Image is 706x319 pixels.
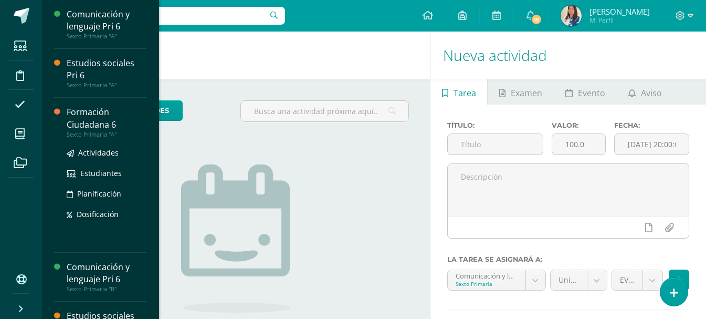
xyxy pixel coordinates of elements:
[448,270,545,290] a: Comunicación y lenguaje Pri 6 'A'Sexto Primaria
[67,167,146,179] a: Estudiantes
[447,121,543,129] label: Título:
[531,14,542,25] span: 19
[77,209,119,219] span: Dosificación
[55,32,417,79] h1: Actividades
[67,261,146,285] div: Comunicación y lenguaje Pri 6
[511,80,542,106] span: Examen
[67,106,146,138] a: Formación Ciudadana 6Sexto Primaria "A"
[488,79,553,105] a: Examen
[641,80,662,106] span: Aviso
[559,270,579,290] span: Unidad 4
[67,106,146,130] div: Formación Ciudadana 6
[454,80,476,106] span: Tarea
[430,79,487,105] a: Tarea
[578,80,605,106] span: Evento
[561,5,582,26] img: e7d52abd4fb20d6f072f611272e178c7.png
[67,147,146,159] a: Actividades
[67,8,146,40] a: Comunicación y lenguaje Pri 6Sexto Primaria "A"
[612,270,662,290] a: EVALUACIÓN FINAL (20.0%)
[181,164,291,313] img: no_activities.png
[552,134,605,155] input: Puntos máximos
[589,16,650,25] span: Mi Perfil
[78,148,119,158] span: Actividades
[554,79,617,105] a: Evento
[551,270,607,290] a: Unidad 4
[67,33,146,40] div: Sexto Primaria "A"
[67,131,146,138] div: Sexto Primaria "A"
[620,270,635,290] span: EVALUACIÓN FINAL (20.0%)
[67,57,146,89] a: Estudios sociales Pri 6Sexto Primaria "A"
[49,7,285,25] input: Busca un usuario...
[67,208,146,220] a: Dosificación
[614,121,689,129] label: Fecha:
[241,101,409,121] input: Busca una actividad próxima aquí...
[456,280,517,287] div: Sexto Primaria
[67,261,146,293] a: Comunicación y lenguaje Pri 6Sexto Primaria "B"
[77,189,121,199] span: Planificación
[447,255,689,263] label: La tarea se asignará a:
[552,121,606,129] label: Valor:
[615,134,689,155] input: Fecha de entrega
[80,168,122,178] span: Estudiantes
[67,8,146,33] div: Comunicación y lenguaje Pri 6
[67,188,146,200] a: Planificación
[448,134,543,155] input: Título
[67,285,146,293] div: Sexto Primaria "B"
[456,270,517,280] div: Comunicación y lenguaje Pri 6 'A'
[617,79,673,105] a: Aviso
[67,57,146,81] div: Estudios sociales Pri 6
[443,32,693,79] h1: Nueva actividad
[67,81,146,89] div: Sexto Primaria "A"
[589,6,650,17] span: [PERSON_NAME]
